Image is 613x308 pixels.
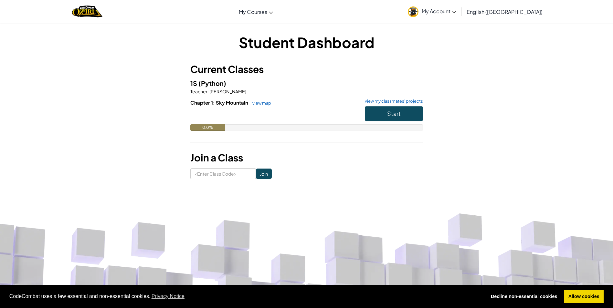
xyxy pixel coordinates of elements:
img: Home [72,5,102,18]
h3: Current Classes [190,62,423,77]
h3: Join a Class [190,150,423,165]
span: : [207,88,209,94]
span: My Courses [239,8,267,15]
span: (Python) [198,79,226,87]
span: English ([GEOGRAPHIC_DATA]) [467,8,543,15]
span: Teacher [190,88,207,94]
a: view my classmates' projects [362,99,423,103]
a: learn more about cookies [151,292,186,301]
a: My Courses [236,3,276,20]
a: Ozaria by CodeCombat logo [72,5,102,18]
span: Chapter 1: Sky Mountain [190,99,249,106]
input: <Enter Class Code> [190,168,256,179]
button: Start [365,106,423,121]
span: [PERSON_NAME] [209,88,246,94]
a: English ([GEOGRAPHIC_DATA]) [463,3,546,20]
div: 0.0% [190,124,225,131]
img: avatar [408,6,418,17]
span: My Account [422,8,456,15]
input: Join [256,169,272,179]
a: view map [249,100,271,106]
a: deny cookies [486,290,562,303]
h1: Student Dashboard [190,32,423,52]
a: My Account [405,1,460,22]
span: 1S [190,79,198,87]
a: allow cookies [564,290,604,303]
span: CodeCombat uses a few essential and non-essential cookies. [9,292,481,301]
span: Start [387,110,401,117]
